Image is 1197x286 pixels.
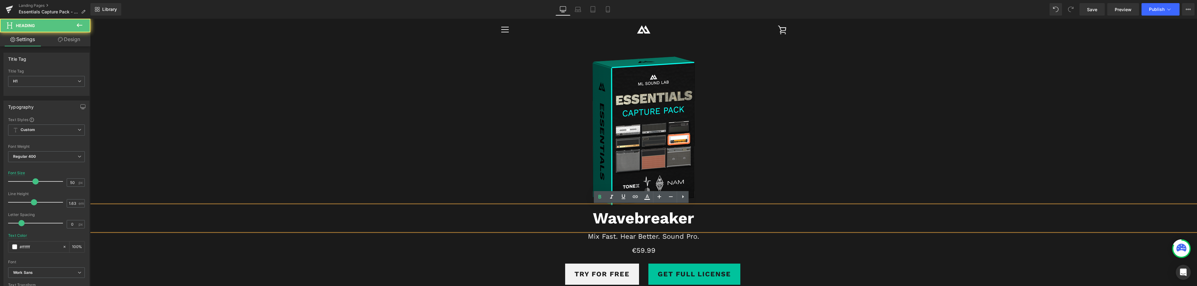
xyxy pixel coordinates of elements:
[8,192,85,196] div: Line Height
[1087,6,1097,13] span: Save
[558,245,650,266] a: GET FULL LICENSE
[90,3,121,16] a: New Library
[46,32,92,46] a: Design
[8,117,85,122] div: Text Styles
[1115,6,1132,13] span: Preview
[8,260,85,264] div: Font
[1182,3,1195,16] button: More
[1065,3,1077,16] button: Redo
[8,213,85,217] div: Letter Spacing
[79,201,84,205] span: em
[585,3,600,16] a: Tablet
[570,3,585,16] a: Laptop
[1149,7,1165,12] span: Publish
[8,53,26,62] div: Title Tag
[542,226,565,237] span: €59.99
[8,101,34,110] div: Typography
[79,222,84,226] span: px
[102,7,117,12] span: Library
[8,144,85,149] div: Font Weight
[19,3,90,8] a: Landing Pages
[13,270,33,275] i: Work Sans
[20,243,60,250] input: Color
[8,233,27,238] div: Text Color
[79,181,84,185] span: px
[475,245,549,266] button: TRY FOR FREE
[546,3,561,19] img: ML Sound Lab
[19,9,79,14] span: Essentials Capture Pack - ML Sound Lab
[1142,3,1180,16] button: Publish
[1107,3,1139,16] a: Preview
[600,3,615,16] a: Mobile
[8,171,25,175] div: Font Size
[13,79,17,83] b: H1
[503,190,604,209] strong: Wavebreaker
[1176,265,1191,280] div: Open Intercom Messenger
[70,241,84,252] div: %
[16,23,35,28] span: Heading
[1050,3,1062,16] button: Undo
[555,3,570,16] a: Desktop
[13,154,36,159] b: Regular 400
[21,127,35,133] b: Custom
[8,69,85,73] div: Title Tag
